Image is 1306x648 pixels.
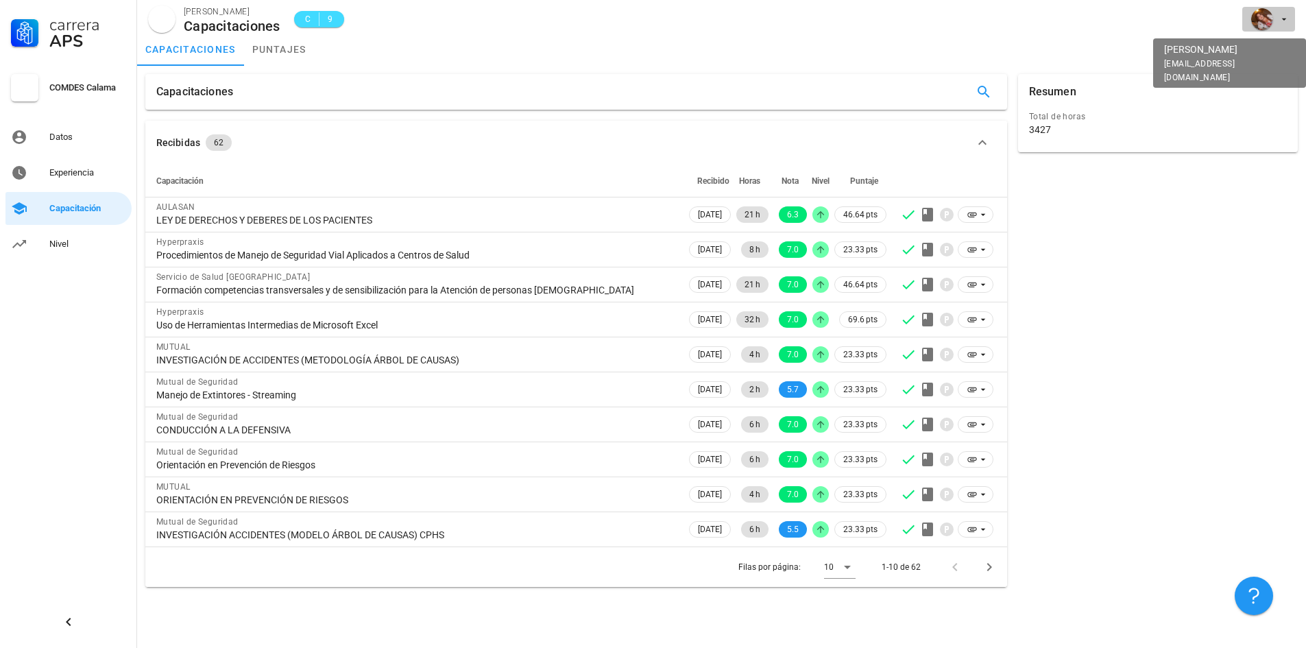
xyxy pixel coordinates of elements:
[787,381,799,398] span: 5.7
[686,165,734,197] th: Recibido
[739,176,760,186] span: Horas
[156,176,204,186] span: Capacitación
[156,377,239,387] span: Mutual de Seguridad
[184,5,280,19] div: [PERSON_NAME]
[156,202,195,212] span: AULASAN
[156,424,675,436] div: CONDUCCIÓN A LA DEFENSIVA
[698,312,722,327] span: [DATE]
[698,382,722,397] span: [DATE]
[787,416,799,433] span: 7.0
[698,487,722,502] span: [DATE]
[787,311,799,328] span: 7.0
[749,521,760,538] span: 6 h
[787,486,799,503] span: 7.0
[745,206,760,223] span: 21 h
[137,33,244,66] a: capacitaciones
[145,121,1007,165] button: Recibidas 62
[810,165,832,197] th: Nivel
[302,12,313,26] span: C
[749,241,760,258] span: 8 h
[145,165,686,197] th: Capacitación
[156,74,233,110] div: Capacitaciones
[749,346,760,363] span: 4 h
[843,453,878,466] span: 23.33 pts
[738,547,856,587] div: Filas por página:
[698,277,722,292] span: [DATE]
[698,417,722,432] span: [DATE]
[156,272,310,282] span: Servicio de Salud [GEOGRAPHIC_DATA]
[184,19,280,34] div: Capacitaciones
[156,389,675,401] div: Manejo de Extintores - Streaming
[148,5,176,33] div: avatar
[156,447,239,457] span: Mutual de Seguridad
[787,206,799,223] span: 6.3
[156,459,675,471] div: Orientación en Prevención de Riesgos
[787,241,799,258] span: 7.0
[787,276,799,293] span: 7.0
[843,523,878,536] span: 23.33 pts
[698,207,722,222] span: [DATE]
[156,517,239,527] span: Mutual de Seguridad
[5,192,132,225] a: Capacitación
[49,167,126,178] div: Experiencia
[49,239,126,250] div: Nivel
[698,347,722,362] span: [DATE]
[156,354,675,366] div: INVESTIGACIÓN DE ACCIDENTES (METODOLOGÍA ÁRBOL DE CAUSAS)
[848,313,878,326] span: 69.6 pts
[843,243,878,256] span: 23.33 pts
[49,132,126,143] div: Datos
[782,176,799,186] span: Nota
[749,416,760,433] span: 6 h
[843,383,878,396] span: 23.33 pts
[832,165,889,197] th: Puntaje
[214,134,223,151] span: 62
[49,203,126,214] div: Capacitación
[824,561,834,573] div: 10
[156,482,190,492] span: MUTUAL
[325,12,336,26] span: 9
[244,33,315,66] a: puntajes
[156,342,190,352] span: MUTUAL
[843,418,878,431] span: 23.33 pts
[49,16,126,33] div: Carrera
[5,121,132,154] a: Datos
[5,156,132,189] a: Experiencia
[745,276,760,293] span: 21 h
[156,214,675,226] div: LEY DE DERECHOS Y DEBERES DE LOS PACIENTES
[749,381,760,398] span: 2 h
[156,319,675,331] div: Uso de Herramientas Intermedias de Microsoft Excel
[1251,8,1273,30] div: avatar
[977,555,1002,579] button: Página siguiente
[850,176,878,186] span: Puntaje
[1029,74,1076,110] div: Resumen
[787,451,799,468] span: 7.0
[1029,123,1051,136] div: 3427
[156,249,675,261] div: Procedimientos de Manejo de Seguridad Vial Aplicados a Centros de Salud
[734,165,771,197] th: Horas
[5,228,132,261] a: Nivel
[843,348,878,361] span: 23.33 pts
[49,82,126,93] div: COMDES Calama
[843,488,878,501] span: 23.33 pts
[156,284,675,296] div: Formación competencias transversales y de sensibilización para la Atención de personas [DEMOGRAPH...
[787,346,799,363] span: 7.0
[812,176,830,186] span: Nivel
[824,556,856,578] div: 10Filas por página:
[698,522,722,537] span: [DATE]
[771,165,810,197] th: Nota
[698,242,722,257] span: [DATE]
[697,176,729,186] span: Recibido
[49,33,126,49] div: APS
[843,278,878,291] span: 46.64 pts
[745,311,760,328] span: 32 h
[843,208,878,221] span: 46.64 pts
[156,529,675,541] div: INVESTIGACIÓN ACCIDENTES (MODELO ÁRBOL DE CAUSAS) CPHS
[156,307,204,317] span: Hyperpraxis
[882,561,921,573] div: 1-10 de 62
[156,494,675,506] div: ORIENTACIÓN EN PREVENCIÓN DE RIESGOS
[749,451,760,468] span: 6 h
[749,486,760,503] span: 4 h
[156,237,204,247] span: Hyperpraxis
[156,412,239,422] span: Mutual de Seguridad
[698,452,722,467] span: [DATE]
